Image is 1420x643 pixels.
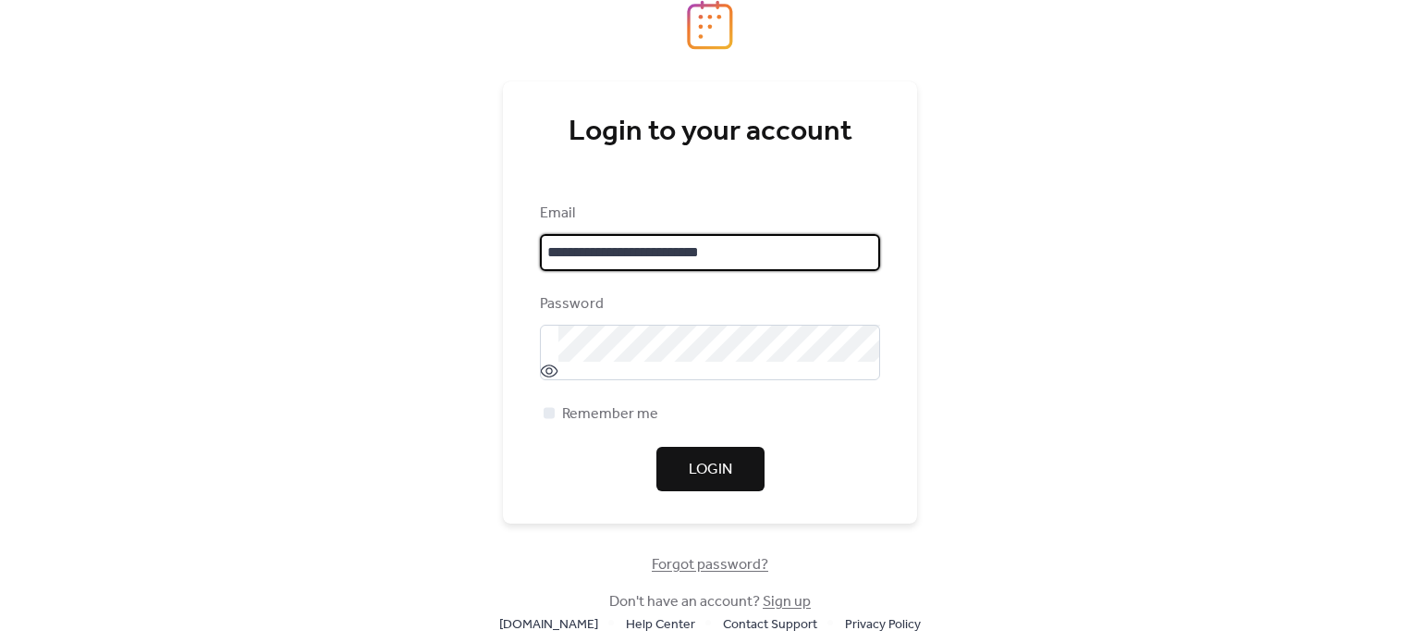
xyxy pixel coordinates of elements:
[626,612,695,636] a: Help Center
[499,614,598,637] span: [DOMAIN_NAME]
[626,614,695,637] span: Help Center
[723,612,817,636] a: Contact Support
[845,612,921,636] a: Privacy Policy
[562,403,658,426] span: Remember me
[609,591,811,613] span: Don't have an account?
[499,612,598,636] a: [DOMAIN_NAME]
[689,459,732,481] span: Login
[540,203,876,225] div: Email
[656,447,765,491] button: Login
[763,587,811,616] a: Sign up
[652,560,768,570] a: Forgot password?
[652,554,768,576] span: Forgot password?
[845,614,921,637] span: Privacy Policy
[723,614,817,637] span: Contact Support
[540,114,880,151] div: Login to your account
[540,293,876,315] div: Password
